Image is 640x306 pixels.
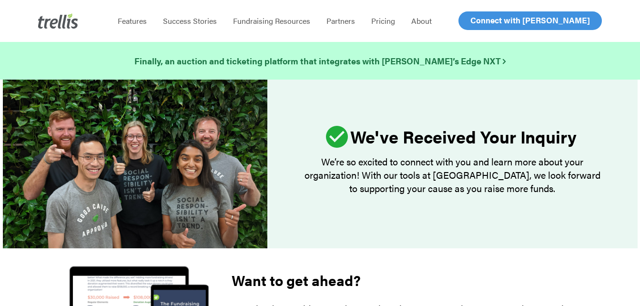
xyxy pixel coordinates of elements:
span: Features [118,15,147,26]
img: Trellis [38,13,78,29]
span: About [411,15,432,26]
strong: Finally, an auction and ticketing platform that integrates with [PERSON_NAME]’s Edge NXT [134,55,506,67]
a: Finally, an auction and ticketing platform that integrates with [PERSON_NAME]’s Edge NXT [134,54,506,68]
strong: Want to get ahead? [232,270,361,290]
p: We’re so excited to connect with you and learn more about your organization! With our tools at [G... [299,155,606,195]
span: Pricing [371,15,395,26]
a: Features [110,16,155,26]
a: Partners [318,16,363,26]
a: Connect with [PERSON_NAME] [458,11,602,30]
a: Fundraising Resources [225,16,318,26]
span: Success Stories [163,15,217,26]
a: Success Stories [155,16,225,26]
img: ic_check_circle_46.svg [326,126,348,148]
strong: We've Received Your Inquiry [350,124,577,149]
span: Fundraising Resources [233,15,310,26]
a: Pricing [363,16,403,26]
a: About [403,16,440,26]
span: Partners [326,15,355,26]
span: Connect with [PERSON_NAME] [470,14,590,26]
